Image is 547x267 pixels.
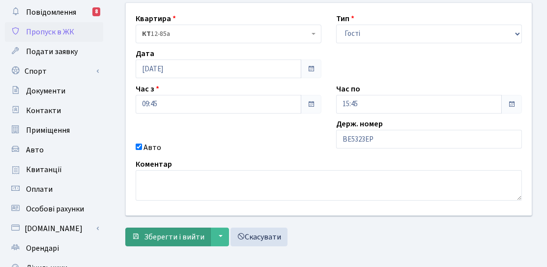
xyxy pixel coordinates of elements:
a: Спорт [5,61,103,81]
label: Час з [136,83,159,95]
span: Квитанції [26,164,62,175]
label: Авто [144,142,161,153]
a: Особові рахунки [5,199,103,219]
a: Квитанції [5,160,103,179]
span: Оплати [26,184,53,195]
a: Повідомлення8 [5,2,103,22]
span: Авто [26,145,44,155]
span: Документи [26,86,65,96]
span: Приміщення [26,125,70,136]
a: Авто [5,140,103,160]
a: Орендарі [5,238,103,258]
input: AA0001AA [336,130,522,148]
label: Тип [336,13,354,25]
span: Орендарі [26,243,59,254]
b: КТ [142,29,151,39]
label: Коментар [136,158,172,170]
div: 8 [92,7,100,16]
label: Час по [336,83,360,95]
a: Контакти [5,101,103,120]
span: <b>КТ</b>&nbsp;&nbsp;&nbsp;&nbsp;12-85а [136,25,321,43]
a: Оплати [5,179,103,199]
a: Документи [5,81,103,101]
span: Пропуск в ЖК [26,27,74,37]
a: Подати заявку [5,42,103,61]
a: Приміщення [5,120,103,140]
span: Контакти [26,105,61,116]
label: Держ. номер [336,118,383,130]
a: Скасувати [230,228,288,246]
label: Дата [136,48,154,59]
a: Пропуск в ЖК [5,22,103,42]
span: Особові рахунки [26,204,84,214]
span: <b>КТ</b>&nbsp;&nbsp;&nbsp;&nbsp;12-85а [142,29,309,39]
label: Квартира [136,13,176,25]
span: Зберегти і вийти [144,232,204,242]
button: Зберегти і вийти [125,228,211,246]
a: [DOMAIN_NAME] [5,219,103,238]
span: Подати заявку [26,46,78,57]
span: Повідомлення [26,7,76,18]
